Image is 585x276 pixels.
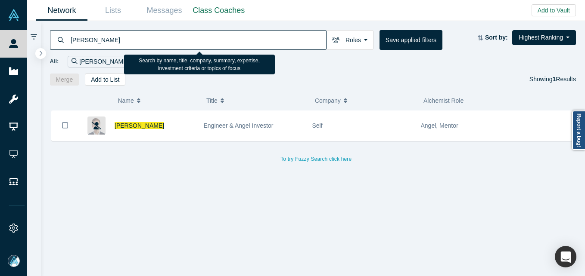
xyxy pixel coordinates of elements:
[485,34,508,41] strong: Sort by:
[36,0,87,21] a: Network
[129,57,135,67] button: Remove Filter
[423,97,464,104] span: Alchemist Role
[8,9,20,21] img: Alchemist Vault Logo
[118,92,197,110] button: Name
[312,122,323,129] span: Self
[139,0,190,21] a: Messages
[512,30,576,45] button: Highest Ranking
[315,92,414,110] button: Company
[50,57,59,66] span: All:
[529,74,576,86] div: Showing
[274,153,358,165] button: To try Fuzzy Search click here
[190,0,248,21] a: Class Coaches
[115,122,164,129] a: [PERSON_NAME]
[315,92,341,110] span: Company
[87,0,139,21] a: Lists
[85,74,125,86] button: Add to List
[118,92,134,110] span: Name
[204,122,274,129] span: Engineer & Angel Investor
[572,110,585,150] a: Report a bug!
[326,30,373,50] button: Roles
[421,122,458,129] span: Angel, Mentor
[50,74,79,86] button: Merge
[52,110,78,141] button: Bookmark
[70,30,326,50] input: Search by name, title, company, summary, expertise, investment criteria or topics of focus
[380,30,442,50] button: Save applied filters
[553,76,576,83] span: Results
[206,92,306,110] button: Title
[553,76,556,83] strong: 1
[532,4,576,16] button: Add to Vault
[206,92,218,110] span: Title
[8,255,20,267] img: Mia Scott's Account
[68,56,139,67] div: [PERSON_NAME]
